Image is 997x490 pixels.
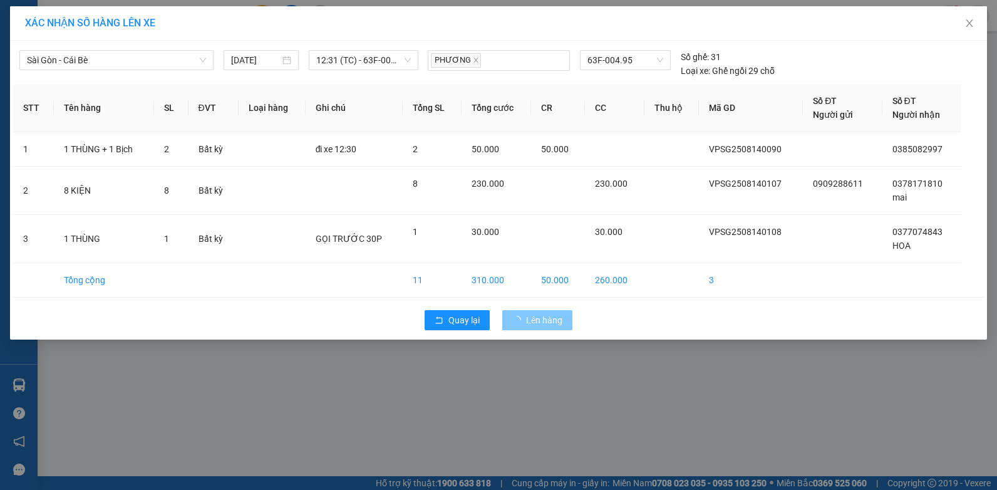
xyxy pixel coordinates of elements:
span: Sài Gòn - Cái Bè [27,51,206,70]
span: 12:31 (TC) - 63F-004.95 [316,51,410,70]
span: close [473,57,479,63]
span: XÁC NHẬN SỐ HÀNG LÊN XE [25,17,155,29]
span: Số ĐT [813,96,837,106]
span: VPSG2508140090 [709,144,782,154]
td: Bất kỳ [189,167,239,215]
td: 260.000 [585,263,644,298]
td: 50.000 [531,263,585,298]
div: Ghế ngồi 29 chỗ [681,64,775,78]
span: 230.000 [472,179,504,189]
span: VPSG2508140107 [709,179,782,189]
span: 50.000 [541,144,569,154]
td: Bất kỳ [189,132,239,167]
span: 30.000 [472,227,499,237]
span: đi xe 12:30 [316,144,357,154]
span: PHƯƠNG [431,53,481,68]
span: 8 [413,179,418,189]
td: 1 THÙNG [54,215,154,263]
th: SL [154,84,188,132]
span: 230.000 [595,179,628,189]
td: Bất kỳ [189,215,239,263]
th: Mã GD [699,84,803,132]
span: 1 [413,227,418,237]
span: VPSG2508140108 [709,227,782,237]
button: Lên hàng [502,310,572,330]
span: 0378171810 [892,179,943,189]
span: Số ghế: [681,50,709,64]
input: 14/08/2025 [231,53,280,67]
span: 63F-004.95 [587,51,664,70]
td: Tổng cộng [54,263,154,298]
span: HOA [892,241,911,251]
span: GỌI TRƯỚC 30P [316,234,382,244]
span: close [964,18,974,28]
th: CC [585,84,644,132]
span: 0377074843 [892,227,943,237]
th: Tổng cước [462,84,532,132]
span: Loại xe: [681,64,710,78]
td: 3 [13,215,54,263]
span: 8 [164,185,169,195]
td: 310.000 [462,263,532,298]
td: 3 [699,263,803,298]
span: 2 [413,144,418,154]
th: Tổng SL [403,84,462,132]
th: STT [13,84,54,132]
span: mai [892,192,907,202]
span: Số ĐT [892,96,916,106]
th: CR [531,84,585,132]
td: 8 KIỆN [54,167,154,215]
td: 1 [13,132,54,167]
td: 2 [13,167,54,215]
span: 50.000 [472,144,499,154]
th: ĐVT [189,84,239,132]
span: Quay lại [448,313,480,327]
th: Ghi chú [306,84,403,132]
span: Lên hàng [526,313,562,327]
span: 0385082997 [892,144,943,154]
th: Loại hàng [239,84,306,132]
span: Người gửi [813,110,853,120]
td: 11 [403,263,462,298]
div: 31 [681,50,721,64]
th: Thu hộ [644,84,699,132]
button: rollbackQuay lại [425,310,490,330]
span: rollback [435,316,443,326]
span: 0909288611 [813,179,863,189]
button: Close [952,6,987,41]
span: loading [512,316,526,325]
td: 1 THÙNG + 1 Bịch [54,132,154,167]
span: Người nhận [892,110,940,120]
th: Tên hàng [54,84,154,132]
span: 1 [164,234,169,244]
span: 30.000 [595,227,622,237]
span: 2 [164,144,169,154]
